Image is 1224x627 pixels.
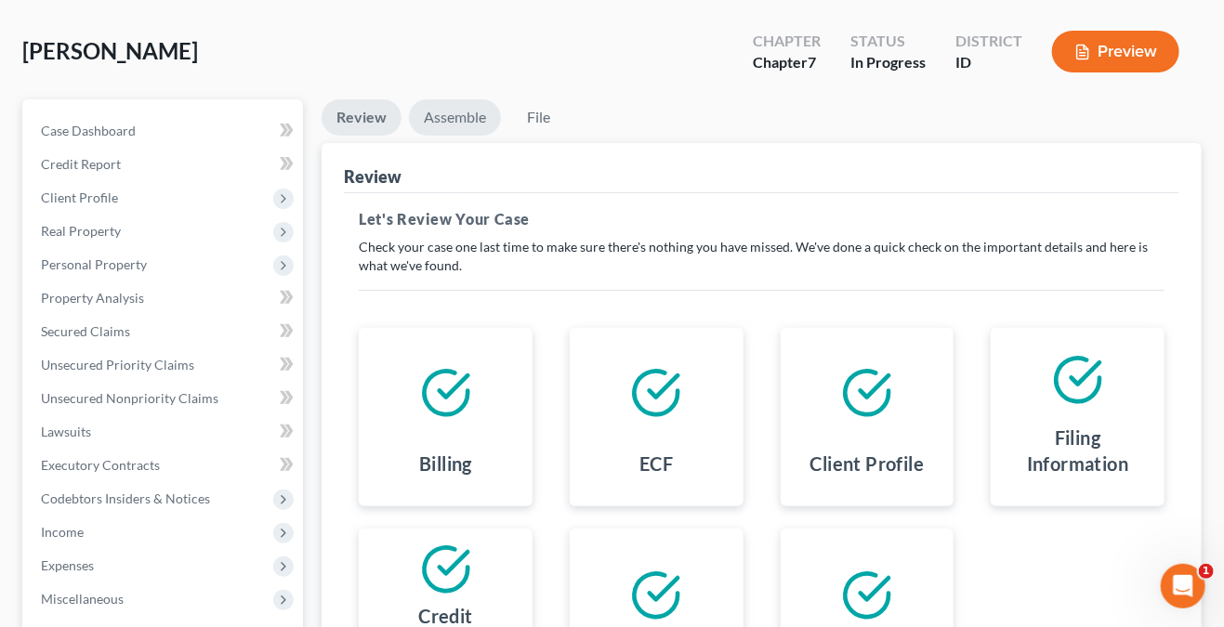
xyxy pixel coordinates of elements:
div: ID [955,52,1022,73]
span: 1 [1199,564,1214,579]
a: Unsecured Nonpriority Claims [26,382,303,415]
span: Expenses [41,557,94,573]
a: Case Dashboard [26,114,303,148]
span: Lawsuits [41,424,91,439]
span: Client Profile [41,189,118,205]
a: Credit Report [26,148,303,181]
a: File [508,99,568,136]
h4: Filing Information [1006,425,1150,477]
a: Property Analysis [26,281,303,315]
span: Real Property [41,223,121,239]
h4: Billing [419,451,472,477]
iframe: Intercom live chat [1161,564,1205,608]
div: Review [344,165,401,188]
span: [PERSON_NAME] [22,37,198,64]
a: Unsecured Priority Claims [26,348,303,382]
h5: Let's Review Your Case [359,208,1165,230]
span: Property Analysis [41,290,144,306]
span: Secured Claims [41,323,130,339]
span: Executory Contracts [41,457,160,473]
span: Codebtors Insiders & Notices [41,490,210,506]
h4: ECF [639,451,673,477]
div: In Progress [850,52,926,73]
span: 7 [808,53,816,71]
div: Chapter [753,52,821,73]
div: District [955,31,1022,52]
a: Assemble [409,99,501,136]
span: Case Dashboard [41,123,136,138]
a: Lawsuits [26,415,303,449]
span: Personal Property [41,256,147,272]
div: Chapter [753,31,821,52]
a: Secured Claims [26,315,303,348]
span: Credit Report [41,156,121,172]
button: Preview [1052,31,1179,72]
p: Check your case one last time to make sure there's nothing you have missed. We've done a quick ch... [359,238,1165,275]
h4: Client Profile [810,451,925,477]
a: Review [322,99,401,136]
span: Income [41,524,84,540]
span: Unsecured Priority Claims [41,357,194,372]
span: Unsecured Nonpriority Claims [41,390,218,406]
div: Status [850,31,926,52]
span: Miscellaneous [41,591,124,607]
a: Executory Contracts [26,449,303,482]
